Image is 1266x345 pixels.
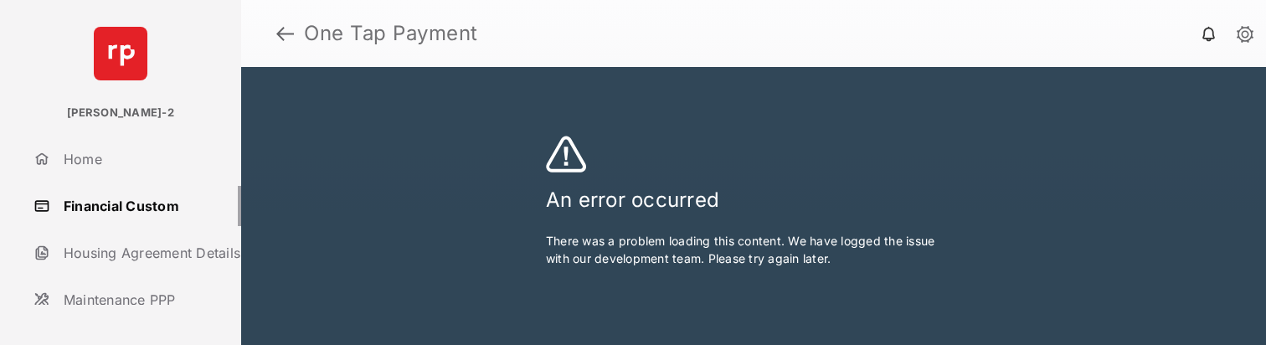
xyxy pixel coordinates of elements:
a: Maintenance PPP [27,280,241,320]
h3: An error occurred [546,188,961,212]
p: [PERSON_NAME]-2 [67,105,174,121]
strong: One Tap Payment [304,23,478,44]
a: Home [27,139,241,179]
img: svg+xml;base64,PHN2ZyB4bWxucz0iaHR0cDovL3d3dy53My5vcmcvMjAwMC9zdmciIHdpZHRoPSI2NCIgaGVpZ2h0PSI2NC... [94,27,147,80]
a: Housing Agreement Details [27,233,241,273]
p: There was a problem loading this content. We have logged the issue with our development team. Ple... [546,232,961,267]
a: Financial Custom [27,186,241,226]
